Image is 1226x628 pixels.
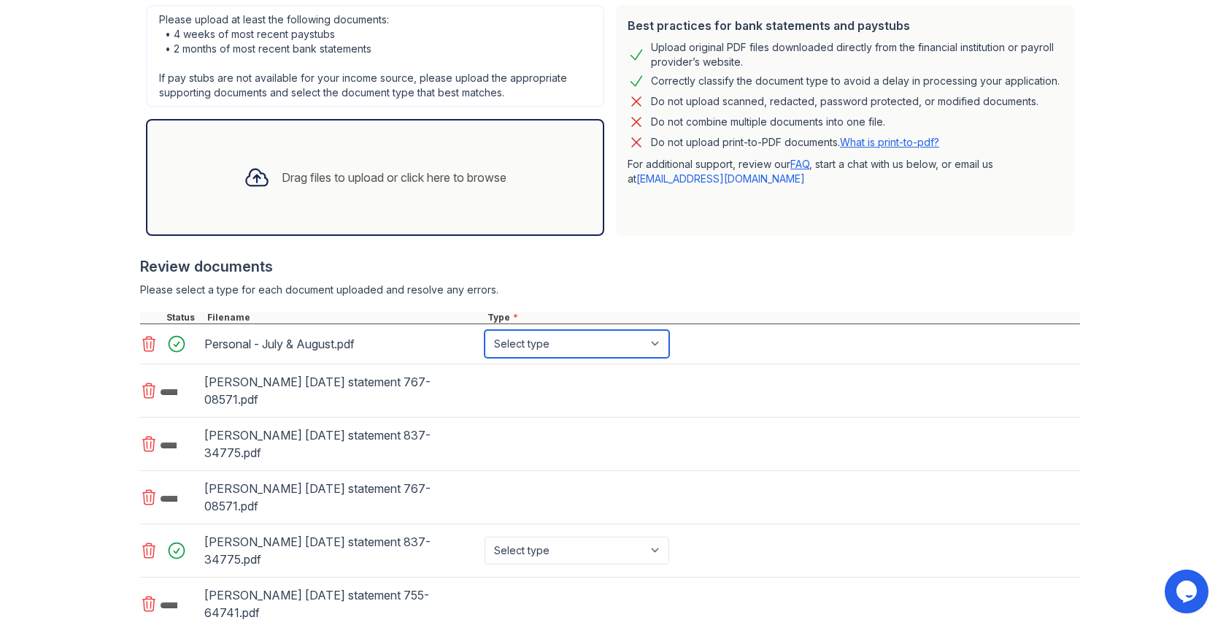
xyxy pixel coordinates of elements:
[204,530,479,571] div: [PERSON_NAME] [DATE] statement 837-34775.pdf
[636,172,805,185] a: [EMAIL_ADDRESS][DOMAIN_NAME]
[790,158,809,170] a: FAQ
[1165,570,1211,613] iframe: chat widget
[204,332,479,356] div: Personal - July & August.pdf
[485,312,1080,323] div: Type
[651,113,885,131] div: Do not combine multiple documents into one file.
[628,157,1063,186] p: For additional support, review our , start a chat with us below, or email us at
[651,93,1038,110] div: Do not upload scanned, redacted, password protected, or modified documents.
[204,583,479,624] div: [PERSON_NAME] [DATE] statement 755-64741.pdf
[282,169,506,186] div: Drag files to upload or click here to browse
[651,135,939,150] p: Do not upload print-to-PDF documents.
[840,136,939,148] a: What is print-to-pdf?
[204,477,479,518] div: [PERSON_NAME] [DATE] statement 767-08571.pdf
[204,424,479,464] div: [PERSON_NAME] [DATE] statement 837-34775.pdf
[651,40,1063,69] div: Upload original PDF files downloaded directly from the financial institution or payroll provider’...
[140,256,1080,277] div: Review documents
[651,72,1060,90] div: Correctly classify the document type to avoid a delay in processing your application.
[628,17,1063,34] div: Best practices for bank statements and paystubs
[140,283,1080,297] div: Please select a type for each document uploaded and resolve any errors.
[163,312,204,323] div: Status
[204,370,479,411] div: [PERSON_NAME] [DATE] statement 767-08571.pdf
[204,312,485,323] div: Filename
[146,5,604,107] div: Please upload at least the following documents: • 4 weeks of most recent paystubs • 2 months of m...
